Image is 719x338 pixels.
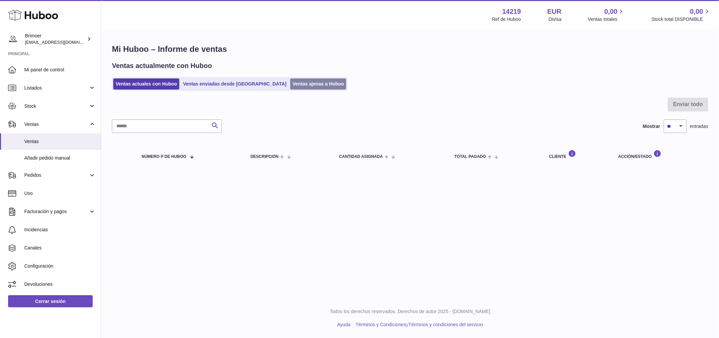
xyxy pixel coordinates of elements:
[356,322,406,327] a: Términos y Condiciones
[339,155,383,159] span: Cantidad ASIGNADA
[8,295,93,307] a: Cerrar sesión
[618,150,701,159] div: Acción/Estado
[690,123,708,130] span: entradas
[549,150,605,159] div: Cliente
[588,16,625,23] span: Ventas totales
[24,281,96,288] span: Devoluciones
[24,245,96,251] span: Canales
[652,7,711,23] a: 0,00 Stock total DISPONIBLE
[24,190,96,197] span: Uso
[113,78,179,90] a: Ventas actuales con Huboo
[353,322,483,328] li: y
[24,121,89,128] span: Ventas
[24,263,96,269] span: Configuración
[24,138,96,145] span: Ventas
[142,155,186,159] span: número P de Huboo
[604,7,618,16] span: 0,00
[107,308,714,315] p: Todos los derechos reservados. Derechos de autor 2025 - [DOMAIN_NAME]
[181,78,289,90] a: Ventas enviadas desde [GEOGRAPHIC_DATA]
[549,16,562,23] div: Divisa
[112,44,708,55] h1: Mi Huboo – Informe de ventas
[24,227,96,233] span: Incidencias
[290,78,347,90] a: Ventas ajenas a Huboo
[25,39,99,45] span: [EMAIL_ADDRESS][DOMAIN_NAME]
[24,172,89,178] span: Pedidos
[492,16,521,23] div: Ref de Huboo
[588,7,625,23] a: 0,00 Ventas totales
[8,34,18,44] img: oroses@renuevo.es
[502,7,521,16] strong: 14219
[250,155,278,159] span: Descripción
[24,208,89,215] span: Facturación y pagos
[409,322,483,327] a: Términos y condiciones del servicio
[24,103,89,109] span: Stock
[24,155,96,161] span: Añadir pedido manual
[24,85,89,91] span: Listados
[652,16,711,23] span: Stock total DISPONIBLE
[690,7,703,16] span: 0,00
[25,33,86,45] div: Brimoer
[24,67,96,73] span: Mi panel de control
[547,7,562,16] strong: EUR
[454,155,486,159] span: Total pagado
[337,322,350,327] a: Ayuda
[643,123,660,130] label: Mostrar
[112,61,212,70] h2: Ventas actualmente con Huboo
